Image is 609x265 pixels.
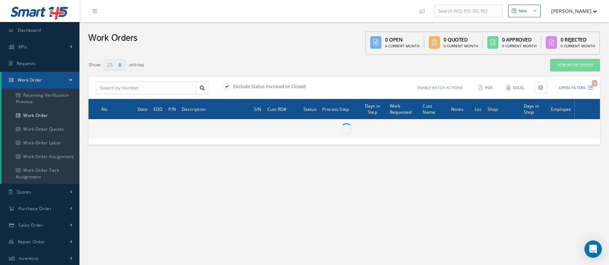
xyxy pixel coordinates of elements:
span: P/N [168,105,176,112]
div: 0 Open [385,36,419,43]
a: Work Order Assignment [1,150,79,164]
input: Search WO, PO, SO, RO [434,5,502,18]
button: Excel [503,82,529,94]
label: Show [88,58,100,69]
label: entries [129,58,144,69]
a: Work Order Labor [1,136,79,150]
span: Date [138,105,148,112]
div: 0 Quoted [444,36,478,43]
a: New Work Order [550,59,600,71]
h2: Work Orders [88,33,138,44]
div: 0 Current Month [385,43,419,49]
div: 0 Current Month [561,43,595,49]
button: Open Filters3 [552,82,593,94]
a: Work Order Task Assignment [1,164,79,184]
a: Work Order [1,72,79,88]
span: Notes [451,105,463,112]
span: Requests [17,60,36,66]
div: 0 Rejected [561,36,595,43]
span: KPIs [18,44,27,50]
input: Search by Number [96,82,196,95]
span: Inventory [19,255,39,261]
span: Employee [551,105,571,112]
span: S/N [254,105,262,112]
span: Process Step [322,105,349,112]
span: Cust RO# [267,105,287,112]
div: New [519,8,527,14]
button: New [508,5,541,17]
button: Enable batch actions [410,82,470,94]
a: Work Order [1,109,79,122]
div: 0 Current Month [444,43,478,49]
span: Cust Name [423,102,435,115]
span: No [101,105,107,112]
span: Status [303,105,316,112]
label: Exclude Status Invoiced or Closed [232,83,306,90]
div: Exclude Status Invoiced or Closed [223,83,345,91]
span: Loc [475,105,482,112]
span: Description [182,105,206,112]
span: Dashboard [18,27,41,33]
span: Shop [488,105,498,112]
button: PDF [475,82,497,94]
span: Work Requested [390,102,412,115]
span: Repair Order [18,239,45,245]
span: Days in Step [365,102,380,115]
span: Quotes [17,189,32,195]
div: 0 Current Month [502,43,536,49]
span: 3 [592,80,597,86]
span: Work Order [18,77,42,83]
div: 0 Approved [502,36,536,43]
span: Days in Shop [524,102,539,115]
span: Purchase Order [18,205,52,212]
span: Sales Order [18,222,43,228]
div: Open Intercom Messenger [584,240,602,258]
a: Work Order Quotes [1,122,79,136]
button: [PERSON_NAME] [544,4,597,18]
span: EDD [154,105,163,112]
a: Receiving Verification Preview [1,88,79,109]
